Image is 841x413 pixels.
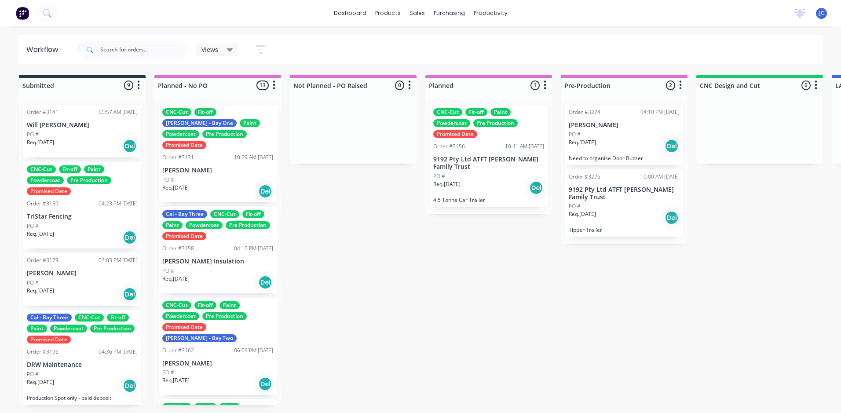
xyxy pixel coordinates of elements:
[162,130,199,138] div: Powdercoat
[162,403,191,411] div: CNC-Cut
[201,45,218,54] span: Views
[27,361,138,369] p: DRW Maintenance
[27,279,39,287] p: PO #
[27,370,39,378] p: PO #
[27,325,47,333] div: Paint
[162,347,194,355] div: Order #3162
[569,108,600,116] div: Order #3274
[162,312,199,320] div: Powdercoat
[640,108,680,116] div: 04:10 PM [DATE]
[162,232,206,240] div: Promised Date
[27,139,54,146] p: Req. [DATE]
[819,9,824,17] span: JC
[162,184,190,192] p: Req. [DATE]
[569,131,581,139] p: PO #
[240,119,260,127] div: Paint
[210,210,239,218] div: CNC-Cut
[194,301,216,309] div: Fit-off
[162,154,194,161] div: Order #3131
[27,176,64,184] div: Powdercoat
[27,230,54,238] p: Req. [DATE]
[162,267,174,275] p: PO #
[258,275,272,289] div: Del
[27,336,71,344] div: Promised Date
[23,162,141,249] div: CNC-CutFit-offPaintPowdercoatPre ProductionPromised DateOrder #315904:23 PM [DATE]TriStar Fencing...
[505,143,544,150] div: 10:41 AM [DATE]
[27,108,59,116] div: Order #3141
[569,227,680,233] p: Tipper Trailer
[202,312,247,320] div: Pre Production
[469,7,512,20] div: productivity
[162,275,190,283] p: Req. [DATE]
[59,165,81,173] div: Fit-off
[640,173,680,181] div: 10:00 AM [DATE]
[219,301,240,309] div: Paint
[162,369,174,376] p: PO #
[162,323,206,331] div: Promised Date
[27,256,59,264] div: Order #3179
[27,121,138,129] p: Will [PERSON_NAME]
[234,347,273,355] div: 06:09 PM [DATE]
[433,156,544,171] p: 9192 Pty Ltd ATFT [PERSON_NAME] Family Trust
[162,141,206,149] div: Promised Date
[123,287,137,301] div: Del
[433,108,462,116] div: CNC-Cut
[162,167,273,174] p: [PERSON_NAME]
[99,108,138,116] div: 05:57 AM [DATE]
[99,348,138,356] div: 04:36 PM [DATE]
[433,119,470,127] div: Powdercoat
[26,44,62,55] div: Workflow
[84,165,104,173] div: Paint
[234,245,273,252] div: 04:10 PM [DATE]
[27,165,56,173] div: CNC-Cut
[371,7,405,20] div: products
[27,213,138,220] p: TriStar Fencing
[162,258,273,265] p: [PERSON_NAME] Insulation
[473,119,518,127] div: Pre Production
[107,314,129,322] div: Fit-off
[27,200,59,208] div: Order #3159
[194,403,216,411] div: Fit-off
[258,377,272,391] div: Del
[569,186,680,201] p: 9192 Pty Ltd ATFT [PERSON_NAME] Family Trust
[234,154,273,161] div: 10:29 AM [DATE]
[433,143,465,150] div: Order #3156
[27,348,59,356] div: Order #3196
[569,155,680,161] p: Need to organise Door Buzzer
[433,172,445,180] p: PO #
[569,173,600,181] div: Order #3276
[258,184,272,198] div: Del
[123,230,137,245] div: Del
[226,221,270,229] div: Pre Production
[565,169,683,237] div: Order #327610:00 AM [DATE]9192 Pty Ltd ATFT [PERSON_NAME] Family TrustPO #Req.[DATE]DelTipper Tra...
[665,139,679,153] div: Del
[162,108,191,116] div: CNC-Cut
[162,210,207,218] div: Cal - Bay Three
[242,210,264,218] div: Fit-off
[90,325,135,333] div: Pre Production
[162,376,190,384] p: Req. [DATE]
[405,7,429,20] div: sales
[194,108,216,116] div: Fit-off
[99,256,138,264] div: 03:03 PM [DATE]
[162,221,183,229] div: Paint
[159,298,277,395] div: CNC-CutFit-offPaintPowdercoatPre ProductionPromised Date[PERSON_NAME] - Bay TwoOrder #316206:09 P...
[27,395,138,401] p: Production Spot only - paid deposit
[27,378,54,386] p: Req. [DATE]
[430,105,548,207] div: CNC-CutFit-offPaintPowdercoatPre ProductionPromised DateOrder #315610:41 AM [DATE]9192 Pty Ltd AT...
[186,221,223,229] div: Powdercoat
[100,41,187,58] input: Search for orders...
[50,325,87,333] div: Powdercoat
[202,130,247,138] div: Pre Production
[75,314,104,322] div: CNC-Cut
[162,245,194,252] div: Order #3158
[329,7,371,20] a: dashboard
[27,131,39,139] p: PO #
[99,200,138,208] div: 04:23 PM [DATE]
[162,119,237,127] div: [PERSON_NAME] - Bay One
[16,7,29,20] img: Factory
[565,105,683,165] div: Order #327404:10 PM [DATE][PERSON_NAME]PO #Req.[DATE]DelNeed to organise Door Buzzer
[162,360,273,367] p: [PERSON_NAME]
[27,222,39,230] p: PO #
[159,207,277,293] div: Cal - Bay ThreeCNC-CutFit-offPaintPowdercoatPre ProductionPromised DateOrder #315804:10 PM [DATE]...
